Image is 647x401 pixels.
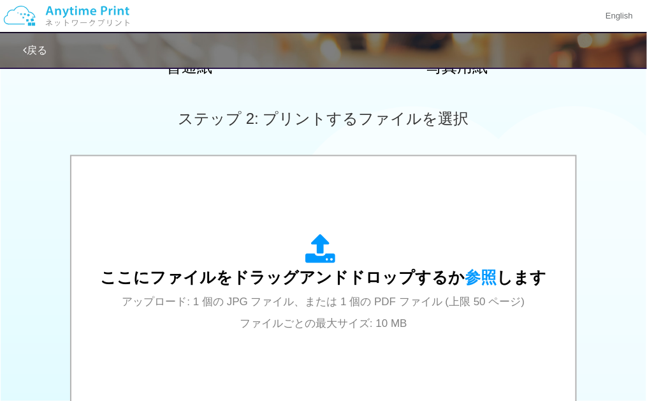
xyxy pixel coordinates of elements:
span: ここにファイルをドラッグアンドドロップするか します [101,269,547,287]
span: 参照 [465,269,497,287]
a: 戻る [23,45,47,56]
span: アップロード: 1 個の JPG ファイル、または 1 個の PDF ファイル (上限 50 ページ) ファイルごとの最大サイズ: 10 MB [122,296,525,330]
span: ステップ 2: プリントするファイルを選択 [178,110,469,127]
